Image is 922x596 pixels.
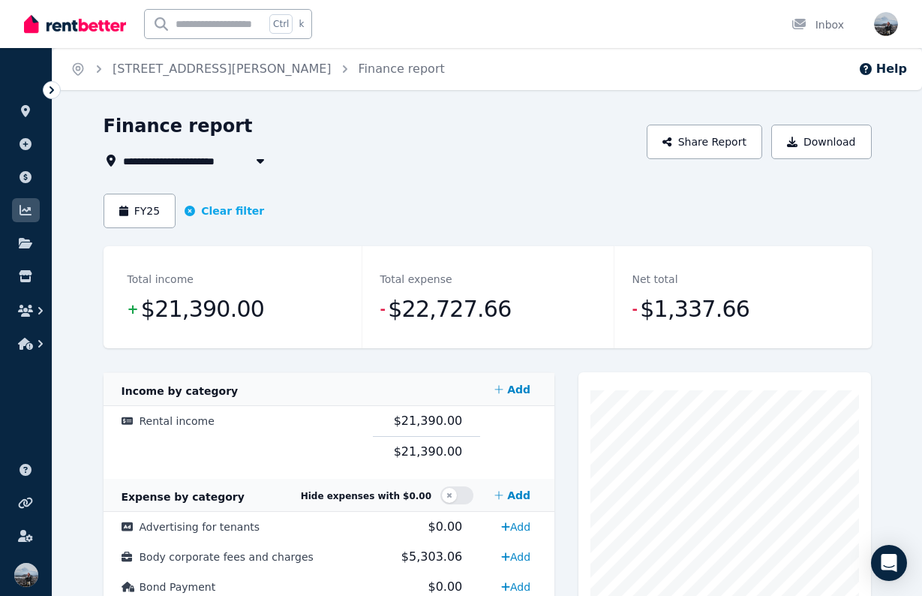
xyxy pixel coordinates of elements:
[428,579,462,594] span: $0.00
[53,48,463,90] nav: Breadcrumb
[122,385,239,397] span: Income by category
[104,114,253,138] h1: Finance report
[140,581,216,593] span: Bond Payment
[104,194,176,228] button: FY25
[301,491,431,501] span: Hide expenses with $0.00
[874,12,898,36] img: Amanda Ragg
[394,414,463,428] span: $21,390.00
[388,294,511,324] span: $22,727.66
[640,294,749,324] span: $1,337.66
[14,563,38,587] img: Amanda Ragg
[128,270,194,288] dt: Total income
[24,13,126,35] img: RentBetter
[128,299,138,320] span: +
[140,551,314,563] span: Body corporate fees and charges
[632,299,638,320] span: -
[141,294,264,324] span: $21,390.00
[771,125,872,159] button: Download
[428,519,462,534] span: $0.00
[495,545,536,569] a: Add
[113,62,332,76] a: [STREET_ADDRESS][PERSON_NAME]
[858,60,907,78] button: Help
[791,17,844,32] div: Inbox
[269,14,293,34] span: Ctrl
[394,444,463,459] span: $21,390.00
[185,203,264,218] button: Clear filter
[401,549,462,564] span: $5,303.06
[488,375,536,405] a: Add
[359,62,445,76] a: Finance report
[140,415,215,427] span: Rental income
[122,491,245,503] span: Expense by category
[140,521,260,533] span: Advertising for tenants
[495,515,536,539] a: Add
[380,270,452,288] dt: Total expense
[871,545,907,581] div: Open Intercom Messenger
[380,299,386,320] span: -
[299,18,304,30] span: k
[488,480,536,510] a: Add
[632,270,678,288] dt: Net total
[647,125,762,159] button: Share Report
